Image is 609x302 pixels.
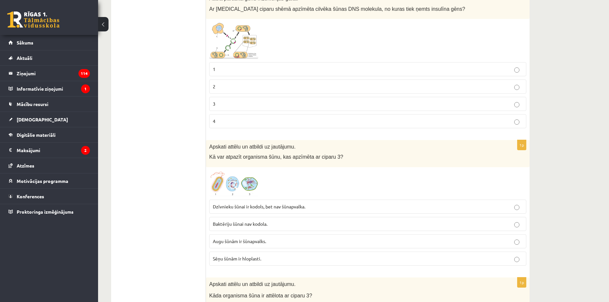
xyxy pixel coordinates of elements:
span: Proktoringa izmēģinājums [17,209,74,215]
span: Mācību resursi [17,101,48,107]
p: 1p [517,140,526,150]
p: 1p [517,277,526,288]
a: Konferences [8,189,90,204]
span: Baktēriju šūnai nav kodola. [213,221,267,227]
a: Sākums [8,35,90,50]
span: [DEMOGRAPHIC_DATA] [17,116,68,122]
i: 1 [81,84,90,93]
span: Ar [MEDICAL_DATA] ciparu shēmā apzīmēta cilvēka šūnas DNS molekula, no kuras tiek ņemts insulīna ... [209,6,465,12]
span: Motivācijas programma [17,178,68,184]
a: Informatīvie ziņojumi1 [8,81,90,96]
span: 2 [213,83,215,89]
a: Ziņojumi114 [8,66,90,81]
legend: Ziņojumi [17,66,90,81]
span: Dzīvnieku šūnai ir kodols, bet nav šūnapvalka. [213,204,305,209]
span: Atzīmes [17,163,34,169]
i: 114 [78,69,90,78]
span: Sēņu šūnām ir hloplasti. [213,256,261,261]
span: Kā var atpazīt organisma šūnu, kas apzīmēta ar ciparu 3? [209,154,343,160]
a: Motivācijas programma [8,173,90,188]
span: Apskati attēlu un atbildi uz jautājumu. [209,281,296,287]
a: Proktoringa izmēģinājums [8,204,90,219]
input: 1 [514,67,519,73]
span: 1 [213,66,215,72]
input: Sēņu šūnām ir hloplasti. [514,257,519,262]
legend: Informatīvie ziņojumi [17,81,90,96]
a: [DEMOGRAPHIC_DATA] [8,112,90,127]
input: Baktēriju šūnai nav kodola. [514,222,519,227]
span: 3 [213,101,215,107]
a: Rīgas 1. Tālmācības vidusskola [7,11,59,28]
span: Augu šūnām ir šūnapvalks. [213,238,266,244]
a: Atzīmes [8,158,90,173]
a: Aktuāli [8,50,90,65]
input: Dzīvnieku šūnai ir kodols, bet nav šūnapvalka. [514,205,519,210]
span: Aktuāli [17,55,32,61]
span: Apskati attēlu un atbildi uz jautājumu. [209,144,296,150]
span: 4 [213,118,215,124]
a: Maksājumi2 [8,143,90,158]
a: Mācību resursi [8,97,90,112]
input: 3 [514,102,519,107]
input: Augu šūnām ir šūnapvalks. [514,240,519,245]
span: Kāda organisma šūna ir attēlota ar ciparu 3? [209,293,312,298]
span: Sākums [17,40,33,45]
img: 1.png [209,22,258,59]
span: Digitālie materiāli [17,132,56,138]
input: 4 [514,119,519,125]
i: 2 [81,146,90,155]
legend: Maksājumi [17,143,90,158]
input: 2 [514,85,519,90]
span: Konferences [17,193,44,199]
img: 1.png [209,170,258,197]
a: Digitālie materiāli [8,127,90,142]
